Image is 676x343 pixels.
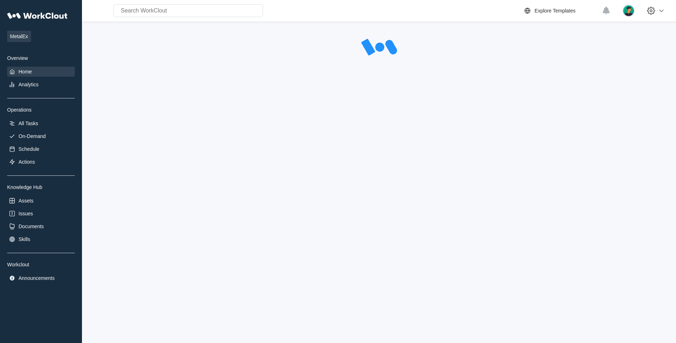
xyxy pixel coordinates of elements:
[7,144,75,154] a: Schedule
[19,211,33,216] div: Issues
[523,6,598,15] a: Explore Templates
[7,209,75,219] a: Issues
[19,69,32,75] div: Home
[7,273,75,283] a: Announcements
[7,80,75,89] a: Analytics
[7,131,75,141] a: On-Demand
[19,133,46,139] div: On-Demand
[623,5,635,17] img: user.png
[7,107,75,113] div: Operations
[7,31,31,42] span: MetalEx
[7,67,75,77] a: Home
[19,146,39,152] div: Schedule
[19,121,38,126] div: All Tasks
[7,196,75,206] a: Assets
[7,221,75,231] a: Documents
[7,184,75,190] div: Knowledge Hub
[7,55,75,61] div: Overview
[113,4,263,17] input: Search WorkClout
[19,159,35,165] div: Actions
[7,262,75,267] div: Workclout
[19,82,38,87] div: Analytics
[7,118,75,128] a: All Tasks
[7,234,75,244] a: Skills
[19,224,44,229] div: Documents
[19,275,55,281] div: Announcements
[19,236,30,242] div: Skills
[19,198,33,204] div: Assets
[7,157,75,167] a: Actions
[535,8,576,14] div: Explore Templates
